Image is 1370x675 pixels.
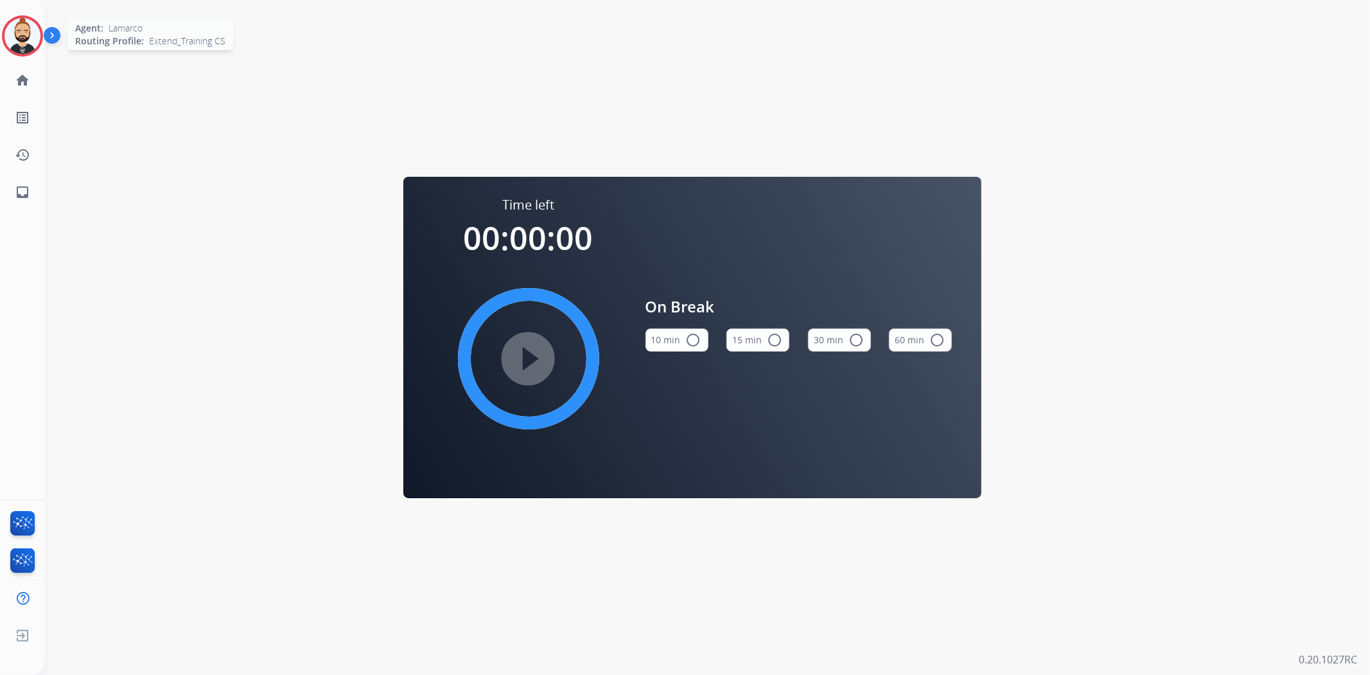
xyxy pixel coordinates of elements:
[645,295,953,318] span: On Break
[808,328,871,352] button: 30 min
[1299,652,1357,667] p: 0.20.1027RC
[75,35,144,48] span: Routing Profile:
[929,332,945,348] mat-icon: radio_button_unchecked
[149,35,225,48] span: Extend_Training CS
[464,216,593,260] span: 00:00:00
[4,18,40,54] img: avatar
[726,328,789,352] button: 15 min
[502,196,554,214] span: Time left
[15,73,30,88] mat-icon: home
[848,332,864,348] mat-icon: radio_button_unchecked
[15,110,30,125] mat-icon: list_alt
[15,184,30,200] mat-icon: inbox
[75,22,103,35] span: Agent:
[767,332,782,348] mat-icon: radio_button_unchecked
[15,147,30,163] mat-icon: history
[109,22,143,35] span: Lamarco
[889,328,952,352] button: 60 min
[645,328,708,352] button: 10 min
[686,332,701,348] mat-icon: radio_button_unchecked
